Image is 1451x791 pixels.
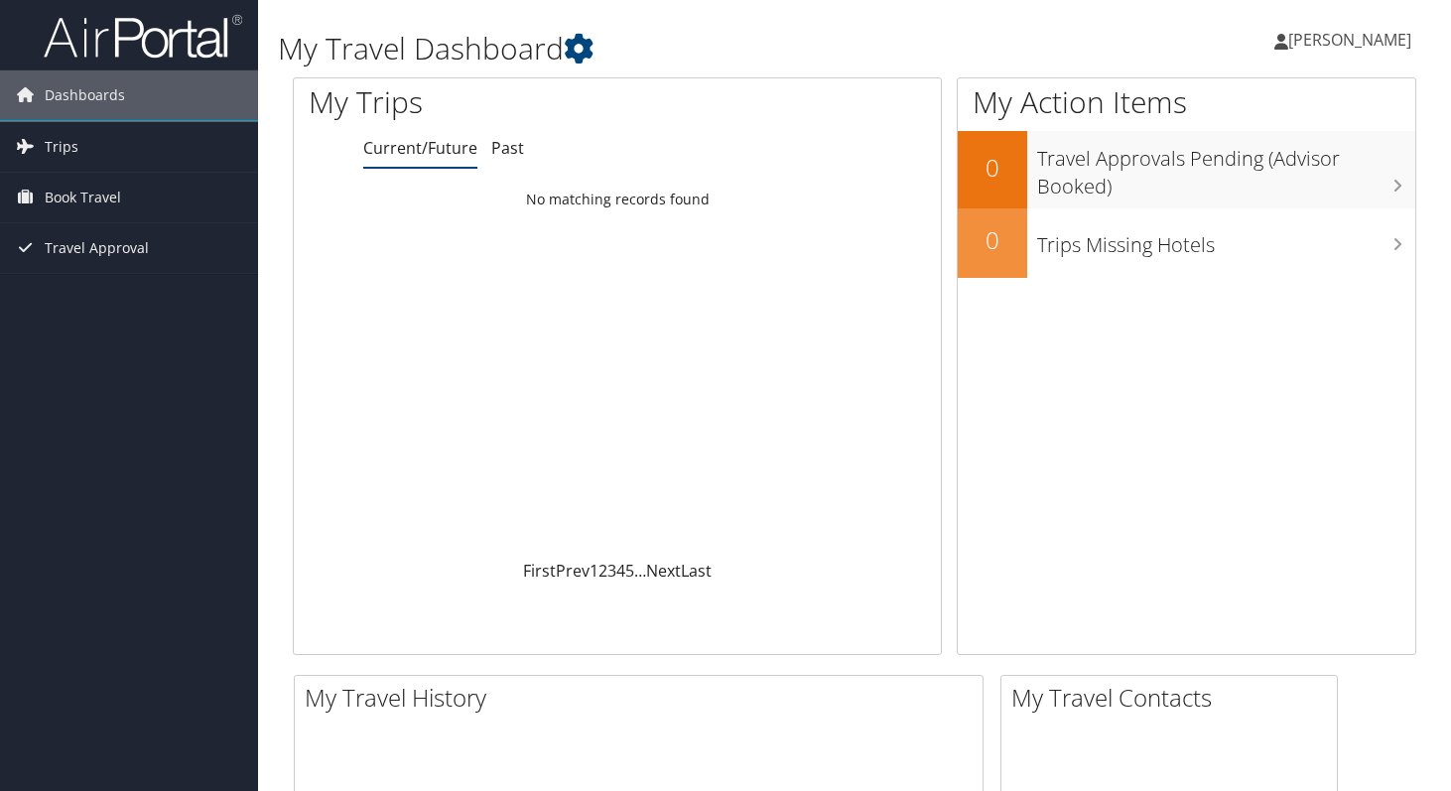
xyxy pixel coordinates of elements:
span: Book Travel [45,173,121,222]
a: Prev [556,560,590,582]
td: No matching records found [294,182,941,217]
span: Dashboards [45,70,125,120]
a: 0Trips Missing Hotels [958,208,1415,278]
a: 3 [607,560,616,582]
a: Past [491,137,524,159]
a: Current/Future [363,137,477,159]
img: airportal-logo.png [44,13,242,60]
a: 4 [616,560,625,582]
a: 5 [625,560,634,582]
h1: My Action Items [958,81,1415,123]
h2: My Travel History [305,681,983,715]
a: 2 [598,560,607,582]
h3: Trips Missing Hotels [1037,221,1415,259]
h2: 0 [958,151,1027,185]
a: Last [681,560,712,582]
span: Travel Approval [45,223,149,273]
h2: 0 [958,223,1027,257]
h3: Travel Approvals Pending (Advisor Booked) [1037,135,1415,200]
a: [PERSON_NAME] [1274,10,1431,69]
span: [PERSON_NAME] [1288,29,1411,51]
h2: My Travel Contacts [1011,681,1337,715]
span: … [634,560,646,582]
h1: My Trips [309,81,656,123]
a: First [523,560,556,582]
a: Next [646,560,681,582]
a: 1 [590,560,598,582]
span: Trips [45,122,78,172]
a: 0Travel Approvals Pending (Advisor Booked) [958,131,1415,207]
h1: My Travel Dashboard [278,28,1047,69]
